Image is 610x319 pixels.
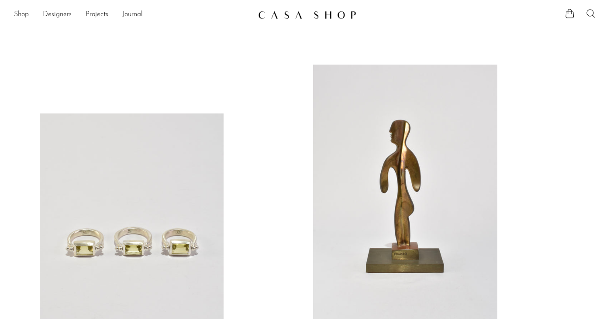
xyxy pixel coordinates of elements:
ul: NEW HEADER MENU [14,7,251,22]
a: Journal [122,9,143,21]
a: Designers [43,9,72,21]
a: Projects [86,9,108,21]
nav: Desktop navigation [14,7,251,22]
a: Shop [14,9,29,21]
